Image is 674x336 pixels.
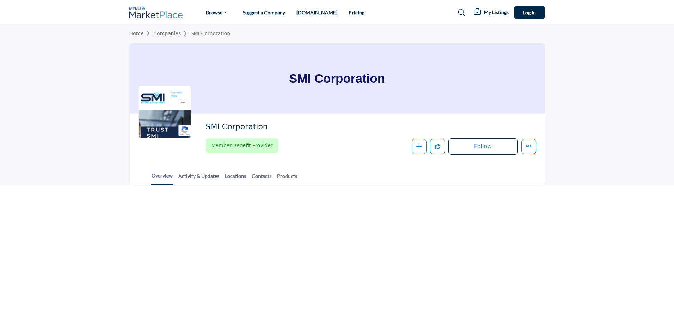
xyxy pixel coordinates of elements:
a: Locations [225,172,246,185]
a: SMI Corporation [191,31,230,36]
a: Suggest a Company [243,10,285,15]
button: Like [430,139,445,154]
a: Companies [153,31,191,36]
a: Pricing [349,10,364,15]
button: Follow [448,138,518,155]
button: More details [521,139,536,154]
h2: SMI Corporation [206,122,399,131]
div: My Listings [474,8,509,17]
a: [DOMAIN_NAME] [296,10,337,15]
a: Home [129,31,154,36]
span: Log In [523,10,536,15]
a: Products [277,172,298,185]
a: Search [451,7,470,18]
img: site Logo [129,7,186,18]
a: Activity & Updates [178,172,220,185]
button: Log In [514,6,545,19]
h1: SMI Corporation [289,43,385,114]
span: Member Benefit Provider [208,140,275,151]
h5: My Listings [484,9,509,15]
a: Overview [151,172,173,185]
a: Contacts [251,172,272,185]
a: Browse [201,8,232,18]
